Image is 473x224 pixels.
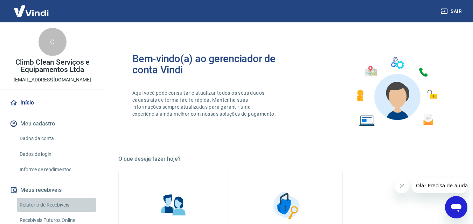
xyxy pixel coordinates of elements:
img: Vindi [8,0,54,22]
iframe: Mensagem da empresa [412,178,467,193]
div: C [39,28,67,56]
a: Início [8,95,96,110]
p: Aqui você pode consultar e atualizar todos os seus dados cadastrais de forma fácil e rápida. Mant... [132,89,277,117]
span: Olá! Precisa de ajuda? [4,5,59,10]
a: Dados de login [17,147,96,161]
img: Segurança [270,188,305,223]
button: Sair [439,5,465,18]
p: Climb Clean Serviços e Equipamentos Ltda [6,59,99,73]
h5: O que deseja fazer hoje? [118,156,456,162]
iframe: Fechar mensagem [395,179,409,193]
a: Informe de rendimentos [17,162,96,177]
a: Relatório de Recebíveis [17,198,96,212]
iframe: Botão para abrir a janela de mensagens [445,196,467,218]
button: Meu cadastro [8,116,96,131]
button: Meus recebíveis [8,182,96,198]
h2: Bem-vindo(a) ao gerenciador de conta Vindi [132,53,287,75]
a: Dados da conta [17,131,96,146]
p: [EMAIL_ADDRESS][DOMAIN_NAME] [14,76,91,84]
img: Informações pessoais [156,188,191,223]
img: Imagem de um avatar masculino com diversos icones exemplificando as funcionalidades do gerenciado... [350,53,442,130]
